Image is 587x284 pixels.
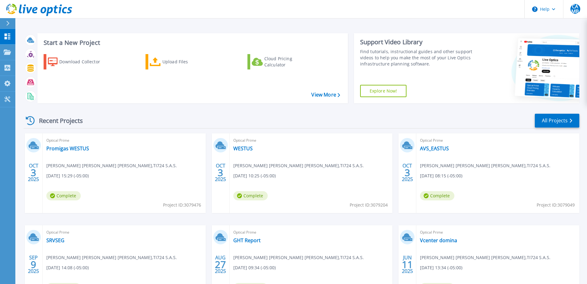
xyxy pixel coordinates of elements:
span: Optical Prime [46,229,202,236]
span: [DATE] 15:29 (-05:00) [46,172,89,179]
span: Optical Prime [420,137,576,144]
a: GHT Report [233,237,261,243]
span: [DATE] 13:34 (-05:00) [420,264,462,271]
div: Download Collector [59,56,108,68]
span: Project ID: 3079204 [350,202,388,208]
div: JUN 2025 [402,253,413,276]
span: [DATE] 09:34 (-05:00) [233,264,276,271]
a: Upload Files [146,54,214,69]
div: OCT 2025 [402,161,413,184]
div: Find tutorials, instructional guides and other support videos to help you make the most of your L... [360,49,475,67]
span: 3 [31,170,36,175]
div: Upload Files [162,56,212,68]
span: Optical Prime [420,229,576,236]
a: WESTUS [233,145,253,152]
span: 3 [405,170,410,175]
span: 11 [402,262,413,267]
a: View More [311,92,340,98]
span: Optical Prime [233,137,389,144]
div: Cloud Pricing Calculator [264,56,313,68]
span: Project ID: 3079476 [163,202,201,208]
a: Download Collector [44,54,112,69]
a: All Projects [535,114,579,128]
a: Promigas WESTUS [46,145,89,152]
span: CAMB [570,4,580,14]
span: [PERSON_NAME] [PERSON_NAME] [PERSON_NAME] , TI724 S.A.S. [233,162,364,169]
span: [DATE] 14:08 (-05:00) [46,264,89,271]
div: AUG 2025 [215,253,226,276]
span: [PERSON_NAME] [PERSON_NAME] [PERSON_NAME] , TI724 S.A.S. [420,254,550,261]
span: [PERSON_NAME] [PERSON_NAME] [PERSON_NAME] , TI724 S.A.S. [420,162,550,169]
div: OCT 2025 [215,161,226,184]
h3: Start a New Project [44,39,340,46]
span: [DATE] 08:15 (-05:00) [420,172,462,179]
div: Support Video Library [360,38,475,46]
span: [DATE] 10:25 (-05:00) [233,172,276,179]
div: Recent Projects [24,113,91,128]
div: OCT 2025 [28,161,39,184]
span: [PERSON_NAME] [PERSON_NAME] [PERSON_NAME] , TI724 S.A.S. [46,162,177,169]
span: Optical Prime [46,137,202,144]
span: Complete [46,191,81,200]
div: SEP 2025 [28,253,39,276]
a: AVS_EASTUS [420,145,449,152]
span: 9 [31,262,36,267]
span: [PERSON_NAME] [PERSON_NAME] [PERSON_NAME] , TI724 S.A.S. [46,254,177,261]
a: Explore Now! [360,85,407,97]
span: [PERSON_NAME] [PERSON_NAME] [PERSON_NAME] , TI724 S.A.S. [233,254,364,261]
a: Cloud Pricing Calculator [247,54,316,69]
a: Vcenter domina [420,237,457,243]
span: Complete [420,191,454,200]
span: 27 [215,262,226,267]
span: 3 [218,170,223,175]
span: Optical Prime [233,229,389,236]
span: Complete [233,191,268,200]
span: Project ID: 3079049 [537,202,575,208]
a: SRVSEG [46,237,64,243]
